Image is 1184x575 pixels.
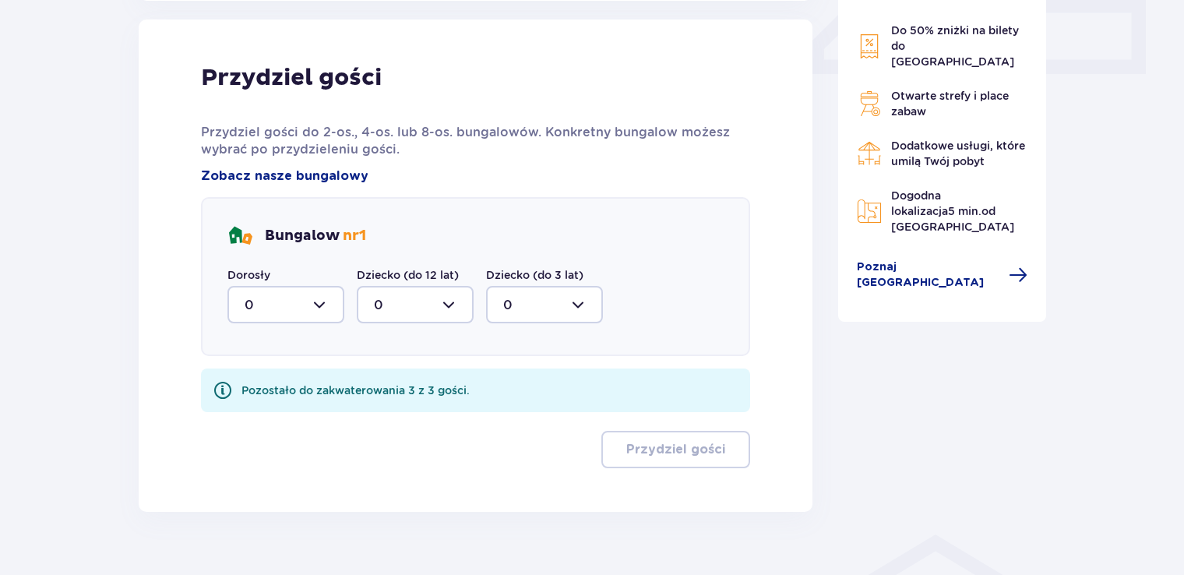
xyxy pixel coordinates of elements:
[948,205,981,217] span: 5 min.
[626,441,725,458] p: Przydziel gości
[891,24,1019,68] span: Do 50% zniżki na bilety do [GEOGRAPHIC_DATA]
[343,227,366,245] span: nr 1
[241,383,470,398] div: Pozostało do zakwaterowania 3 z 3 gości.
[227,224,252,249] img: bungalows Icon
[201,63,382,93] p: Przydziel gości
[857,34,882,59] img: Discount Icon
[201,124,750,158] p: Przydziel gości do 2-os., 4-os. lub 8-os. bungalowów. Konkretny bungalow możesz wybrać po przydzi...
[227,267,270,283] label: Dorosły
[891,90,1009,118] span: Otwarte strefy i place zabaw
[601,431,750,468] button: Przydziel gości
[857,259,1000,291] span: Poznaj [GEOGRAPHIC_DATA]
[265,227,366,245] p: Bungalow
[857,141,882,166] img: Restaurant Icon
[857,91,882,116] img: Grill Icon
[891,139,1025,168] span: Dodatkowe usługi, które umilą Twój pobyt
[201,168,368,185] a: Zobacz nasze bungalowy
[486,267,583,283] label: Dziecko (do 3 lat)
[891,189,1014,233] span: Dogodna lokalizacja od [GEOGRAPHIC_DATA]
[857,259,1028,291] a: Poznaj [GEOGRAPHIC_DATA]
[357,267,459,283] label: Dziecko (do 12 lat)
[857,199,882,224] img: Map Icon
